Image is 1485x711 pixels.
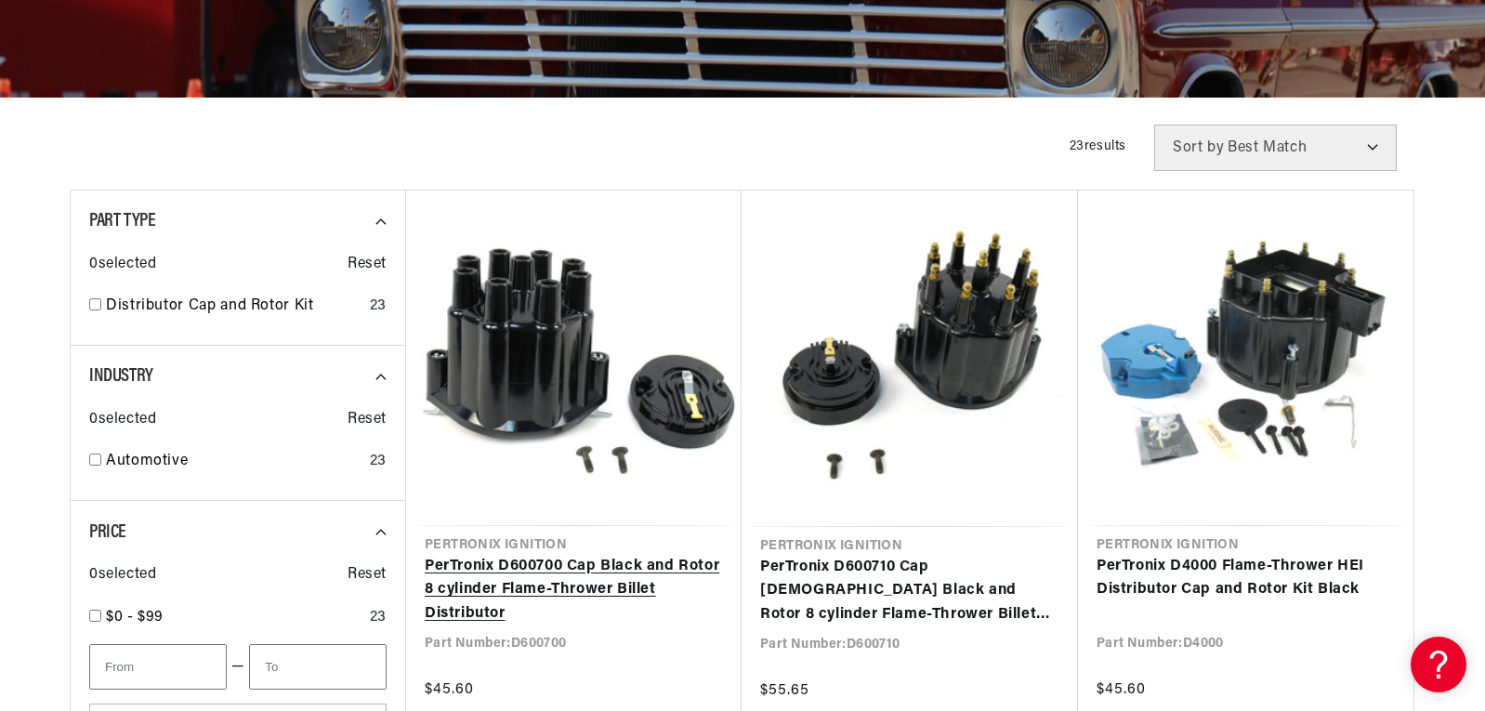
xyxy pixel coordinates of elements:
[348,563,387,587] span: Reset
[89,563,156,587] span: 0 selected
[89,253,156,277] span: 0 selected
[249,644,387,690] input: To
[1173,140,1224,155] span: Sort by
[89,212,155,230] span: Part Type
[106,295,362,319] a: Distributor Cap and Rotor Kit
[89,644,227,690] input: From
[348,408,387,432] span: Reset
[231,655,245,679] span: —
[89,523,126,542] span: Price
[89,408,156,432] span: 0 selected
[1154,125,1397,171] select: Sort by
[89,367,153,386] span: Industry
[1097,555,1395,602] a: PerTronix D4000 Flame-Thrower HEI Distributor Cap and Rotor Kit Black
[106,450,362,474] a: Automotive
[1070,139,1126,153] span: 23 results
[106,610,164,625] span: $0 - $99
[370,606,387,630] div: 23
[370,450,387,474] div: 23
[370,295,387,319] div: 23
[425,555,723,626] a: PerTronix D600700 Cap Black and Rotor 8 cylinder Flame-Thrower Billet Distributor
[760,556,1059,627] a: PerTronix D600710 Cap [DEMOGRAPHIC_DATA] Black and Rotor 8 cylinder Flame-Thrower Billet Distributor
[348,253,387,277] span: Reset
